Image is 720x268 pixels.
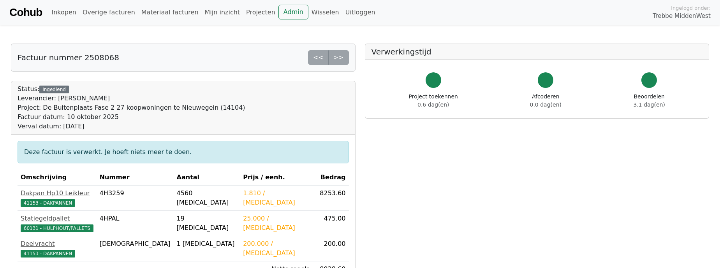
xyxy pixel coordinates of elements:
[240,170,313,186] th: Prijs / eenh.
[313,211,349,236] td: 475.00
[18,122,245,131] div: Verval datum: [DATE]
[530,93,562,109] div: Afcoderen
[97,211,174,236] td: 4HPAL
[313,236,349,261] td: 200.00
[174,170,240,186] th: Aantal
[21,199,75,207] span: 41153 - DAKPANNEN
[48,5,79,20] a: Inkopen
[39,86,69,93] div: Ingediend
[18,170,97,186] th: Omschrijving
[243,214,310,233] div: 25.000 / [MEDICAL_DATA]
[21,189,93,198] div: Dakpan Hp10 Leikleur
[634,93,665,109] div: Beoordelen
[9,3,42,22] a: Cohub
[21,250,75,257] span: 41153 - DAKPANNEN
[21,214,93,233] a: Statiegeldpallet60131 - HULPHOUT/PALLETS
[138,5,202,20] a: Materiaal facturen
[243,239,310,258] div: 200.000 / [MEDICAL_DATA]
[21,239,93,249] div: Deelvracht
[202,5,243,20] a: Mijn inzicht
[653,12,711,21] span: Trebbe MiddenWest
[21,224,93,232] span: 60131 - HULPHOUT/PALLETS
[177,189,237,207] div: 4560 [MEDICAL_DATA]
[530,102,562,108] span: 0.0 dag(en)
[21,239,93,258] a: Deelvracht41153 - DAKPANNEN
[371,47,703,56] h5: Verwerkingstijd
[18,84,245,131] div: Status:
[313,170,349,186] th: Bedrag
[97,186,174,211] td: 4H3259
[177,214,237,233] div: 19 [MEDICAL_DATA]
[308,5,342,20] a: Wisselen
[21,214,93,223] div: Statiegeldpallet
[97,170,174,186] th: Nummer
[97,236,174,261] td: [DEMOGRAPHIC_DATA]
[243,5,278,20] a: Projecten
[18,141,349,163] div: Deze factuur is verwerkt. Je hoeft niets meer te doen.
[409,93,458,109] div: Project toekennen
[21,189,93,207] a: Dakpan Hp10 Leikleur41153 - DAKPANNEN
[278,5,308,19] a: Admin
[671,4,711,12] span: Ingelogd onder:
[18,94,245,103] div: Leverancier: [PERSON_NAME]
[18,112,245,122] div: Factuur datum: 10 oktober 2025
[18,103,245,112] div: Project: De Buitenplaats Fase 2 27 koopwoningen te Nieuwegein (14104)
[243,189,310,207] div: 1.810 / [MEDICAL_DATA]
[313,186,349,211] td: 8253.60
[634,102,665,108] span: 3.1 dag(en)
[417,102,449,108] span: 0.6 dag(en)
[177,239,237,249] div: 1 [MEDICAL_DATA]
[18,53,119,62] h5: Factuur nummer 2508068
[79,5,138,20] a: Overige facturen
[342,5,378,20] a: Uitloggen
